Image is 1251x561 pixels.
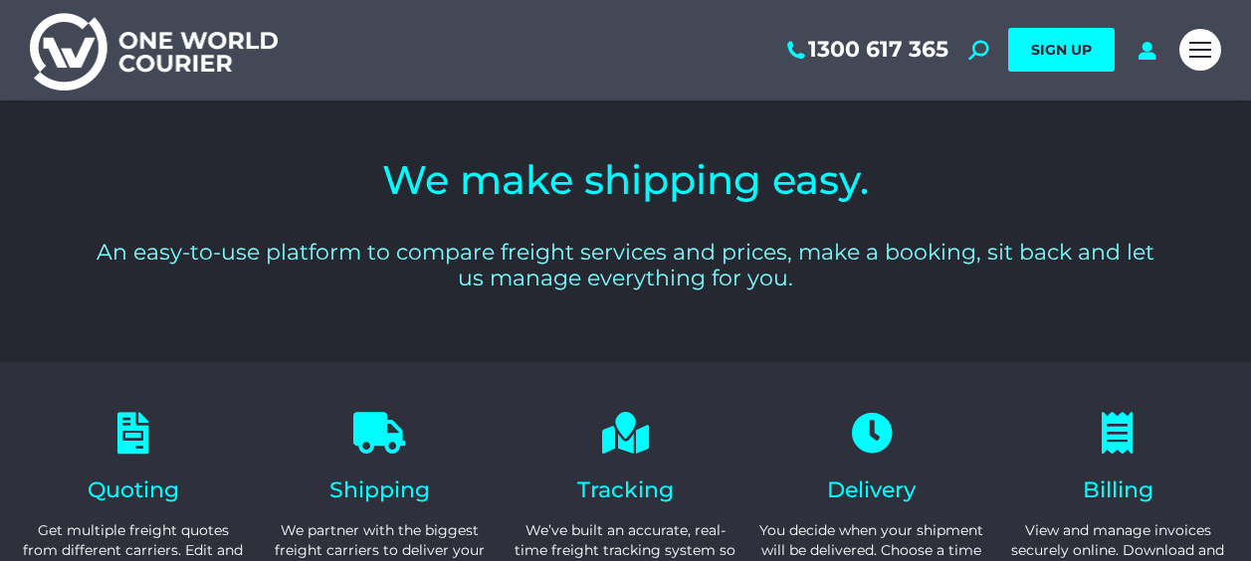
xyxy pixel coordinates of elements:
span: SIGN UP [1031,41,1092,59]
h2: An easy-to-use platform to compare freight services and prices, make a booking, sit back and let ... [92,240,1160,292]
img: One World Courier [30,10,278,91]
h2: Billing [1005,479,1231,501]
a: SIGN UP [1008,28,1115,72]
h2: We make shipping easy. [92,160,1160,200]
h2: Tracking [513,479,738,501]
h2: Delivery [758,479,984,501]
h2: Quoting [20,479,246,501]
h2: Shipping [266,479,492,501]
a: 1300 617 365 [783,37,948,63]
a: Mobile menu icon [1179,29,1221,71]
